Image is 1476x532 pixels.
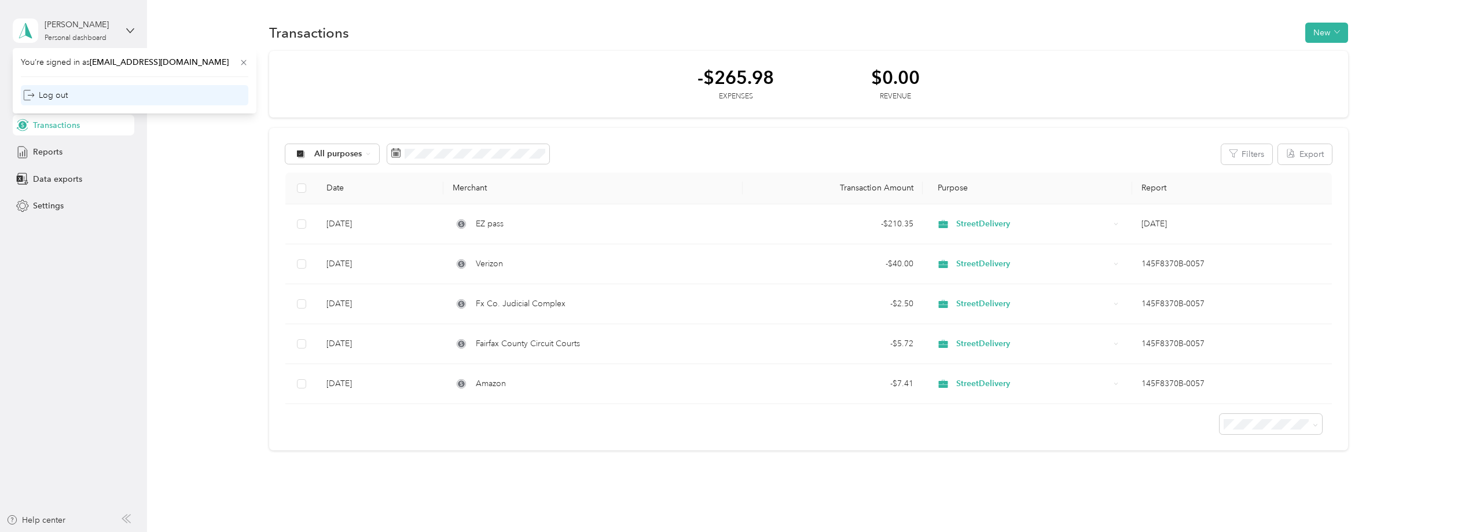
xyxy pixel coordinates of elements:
[697,91,774,102] div: Expenses
[45,19,117,31] div: [PERSON_NAME]
[1132,244,1332,284] td: 145F8370B-0057
[1411,467,1476,532] iframe: Everlance-gr Chat Button Frame
[1132,364,1332,404] td: 145F8370B-0057
[752,258,913,270] div: - $40.00
[33,146,63,158] span: Reports
[1132,324,1332,364] td: 145F8370B-0057
[1278,144,1332,164] button: Export
[269,27,349,39] h1: Transactions
[1132,284,1332,324] td: 145F8370B-0057
[33,200,64,212] span: Settings
[697,67,774,87] div: -$265.98
[956,298,1110,310] span: StreetDelivery
[476,298,566,310] span: Fx Co. Judicial Complex
[956,377,1110,390] span: StreetDelivery
[443,173,743,204] th: Merchant
[317,324,443,364] td: [DATE]
[317,364,443,404] td: [DATE]
[33,173,82,185] span: Data exports
[743,173,923,204] th: Transaction Amount
[752,298,913,310] div: - $2.50
[752,377,913,390] div: - $7.41
[21,56,248,68] span: You’re signed in as
[476,337,580,350] span: Fairfax County Circuit Courts
[1132,173,1332,204] th: Report
[752,218,913,230] div: - $210.35
[476,258,503,270] span: Verizon
[23,89,68,101] div: Log out
[317,284,443,324] td: [DATE]
[752,337,913,350] div: - $5.72
[956,337,1110,350] span: StreetDelivery
[956,258,1110,270] span: StreetDelivery
[45,35,107,42] div: Personal dashboard
[314,150,362,158] span: All purposes
[317,244,443,284] td: [DATE]
[33,119,80,131] span: Transactions
[90,57,229,67] span: [EMAIL_ADDRESS][DOMAIN_NAME]
[1132,204,1332,244] td: Aug 2025
[476,377,506,390] span: Amazon
[871,91,920,102] div: Revenue
[1305,23,1348,43] button: New
[6,514,65,526] button: Help center
[317,204,443,244] td: [DATE]
[317,173,443,204] th: Date
[1221,144,1272,164] button: Filters
[476,218,504,230] span: EZ pass
[871,67,920,87] div: $0.00
[956,218,1110,230] span: StreetDelivery
[932,183,968,193] span: Purpose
